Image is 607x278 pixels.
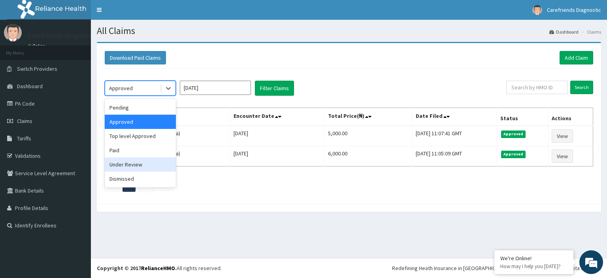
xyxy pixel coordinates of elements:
[105,100,176,115] div: Pending
[325,146,413,166] td: 6,000.00
[28,32,98,39] p: Carefriends Diagnostic
[579,28,601,35] li: Claims
[413,108,497,126] th: Date Filed
[105,157,176,172] div: Under Review
[570,81,593,94] input: Search
[105,115,176,129] div: Approved
[180,81,251,95] input: Select Month and Year
[392,264,601,272] div: Redefining Heath Insurance in [GEOGRAPHIC_DATA] using Telemedicine and Data Science!
[105,172,176,186] div: Dismissed
[500,255,567,262] div: We're Online!
[548,108,593,126] th: Actions
[105,129,176,143] div: Top level Approved
[41,44,133,55] div: Chat with us now
[17,135,31,142] span: Tariffs
[141,265,175,272] a: RelianceHMO
[91,258,607,278] footer: All rights reserved.
[532,5,542,15] img: User Image
[325,108,413,126] th: Total Price(₦)
[97,26,601,36] h1: All Claims
[17,117,32,125] span: Claims
[552,149,573,163] a: View
[105,143,176,157] div: Paid
[230,126,325,146] td: [DATE]
[109,84,133,92] div: Approved
[230,146,325,166] td: [DATE]
[255,81,294,96] button: Filter Claims
[500,263,567,270] p: How may I help you today?
[17,65,57,72] span: Switch Providers
[4,24,22,42] img: User Image
[130,4,149,23] div: Minimize live chat window
[547,6,601,13] span: Carefriends Diagnostic
[549,28,579,35] a: Dashboard
[97,265,177,272] strong: Copyright © 2017 .
[560,51,593,64] a: Add Claim
[15,40,32,59] img: d_794563401_company_1708531726252_794563401
[105,51,166,64] button: Download Paid Claims
[46,87,109,166] span: We're online!
[506,81,567,94] input: Search by HMO ID
[325,126,413,146] td: 5,000.00
[413,126,497,146] td: [DATE] 11:07:41 GMT
[17,83,43,90] span: Dashboard
[501,151,526,158] span: Approved
[230,108,325,126] th: Encounter Date
[501,130,526,138] span: Approved
[497,108,548,126] th: Status
[552,129,573,143] a: View
[4,190,151,218] textarea: Type your message and hit 'Enter'
[413,146,497,166] td: [DATE] 11:05:09 GMT
[28,43,47,49] a: Online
